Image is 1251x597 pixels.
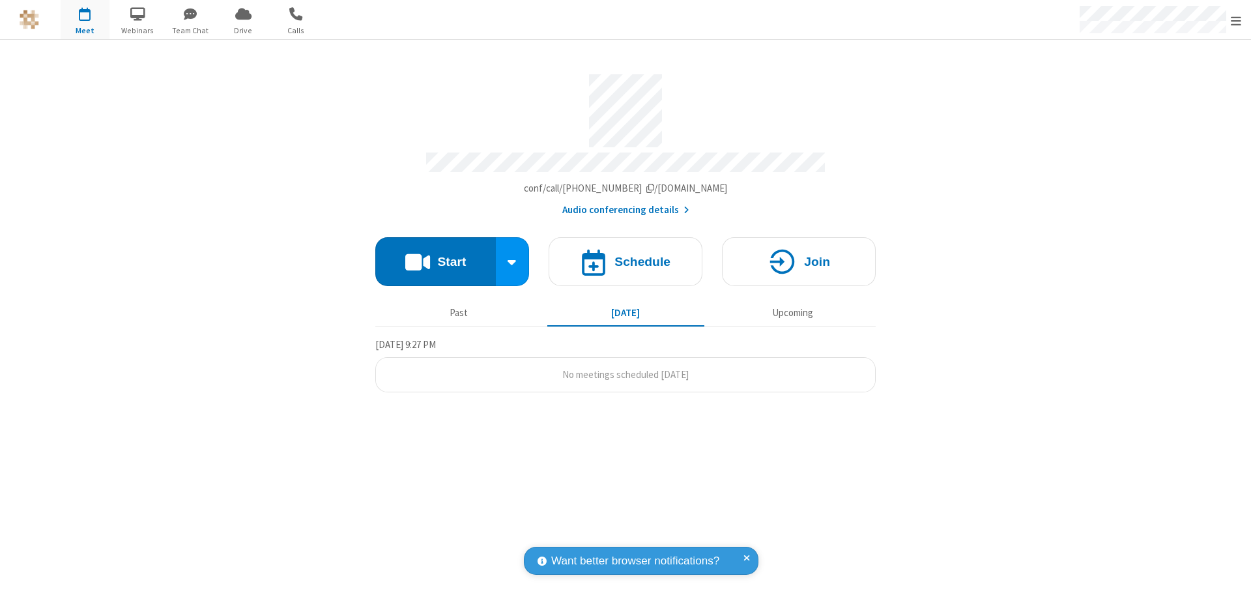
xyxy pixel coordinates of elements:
[20,10,39,29] img: QA Selenium DO NOT DELETE OR CHANGE
[375,237,496,286] button: Start
[375,338,436,351] span: [DATE] 9:27 PM
[166,25,215,36] span: Team Chat
[381,300,538,325] button: Past
[804,255,830,268] h4: Join
[496,237,530,286] div: Start conference options
[714,300,871,325] button: Upcoming
[614,255,670,268] h4: Schedule
[375,337,876,393] section: Today's Meetings
[219,25,268,36] span: Drive
[547,300,704,325] button: [DATE]
[549,237,702,286] button: Schedule
[437,255,466,268] h4: Start
[375,65,876,218] section: Account details
[272,25,321,36] span: Calls
[524,182,728,194] span: Copy my meeting room link
[562,368,689,381] span: No meetings scheduled [DATE]
[61,25,109,36] span: Meet
[722,237,876,286] button: Join
[113,25,162,36] span: Webinars
[562,203,689,218] button: Audio conferencing details
[524,181,728,196] button: Copy my meeting room linkCopy my meeting room link
[551,553,719,570] span: Want better browser notifications?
